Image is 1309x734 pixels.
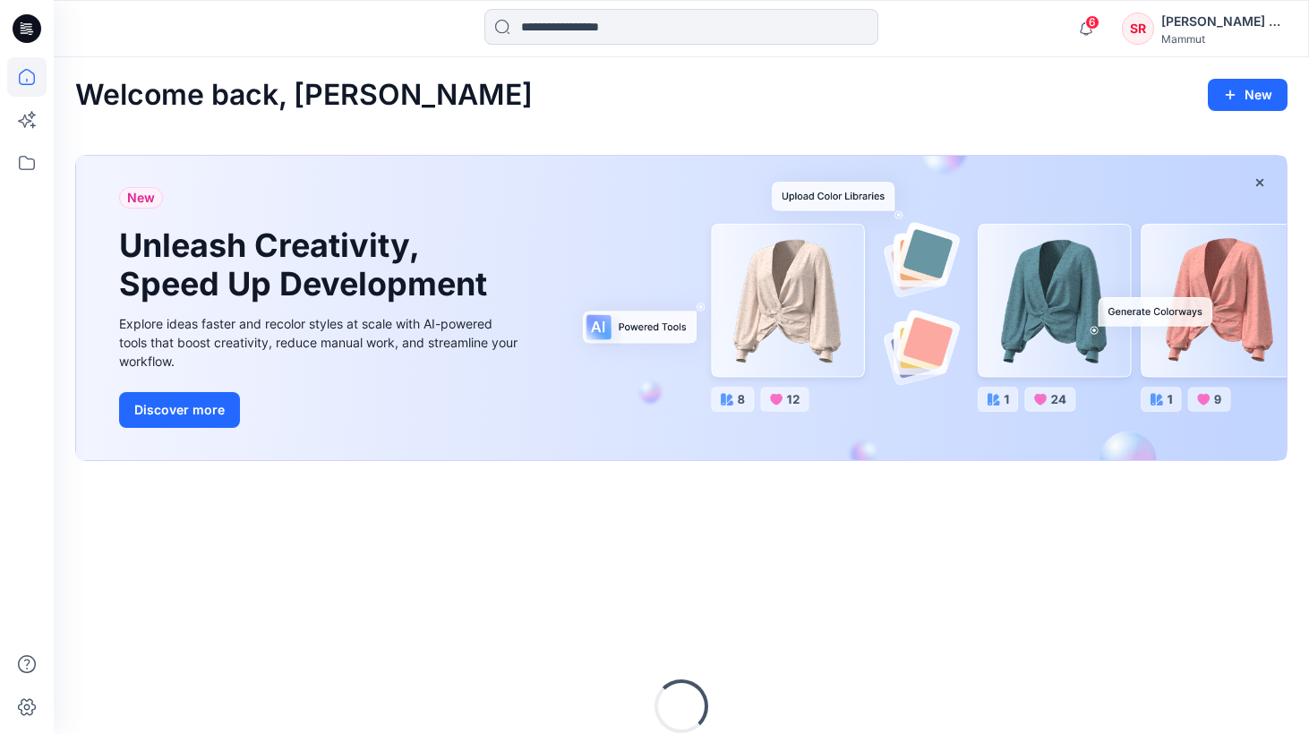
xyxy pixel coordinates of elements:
h2: Welcome back, [PERSON_NAME] [75,79,533,112]
span: 6 [1085,15,1099,30]
button: New [1208,79,1288,111]
div: Explore ideas faster and recolor styles at scale with AI-powered tools that boost creativity, red... [119,314,522,371]
button: Discover more [119,392,240,428]
a: Discover more [119,392,522,428]
span: New [127,187,155,209]
div: [PERSON_NAME] Ripegutu [1161,11,1287,32]
div: SR [1122,13,1154,45]
h1: Unleash Creativity, Speed Up Development [119,226,495,303]
div: Mammut [1161,32,1287,46]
